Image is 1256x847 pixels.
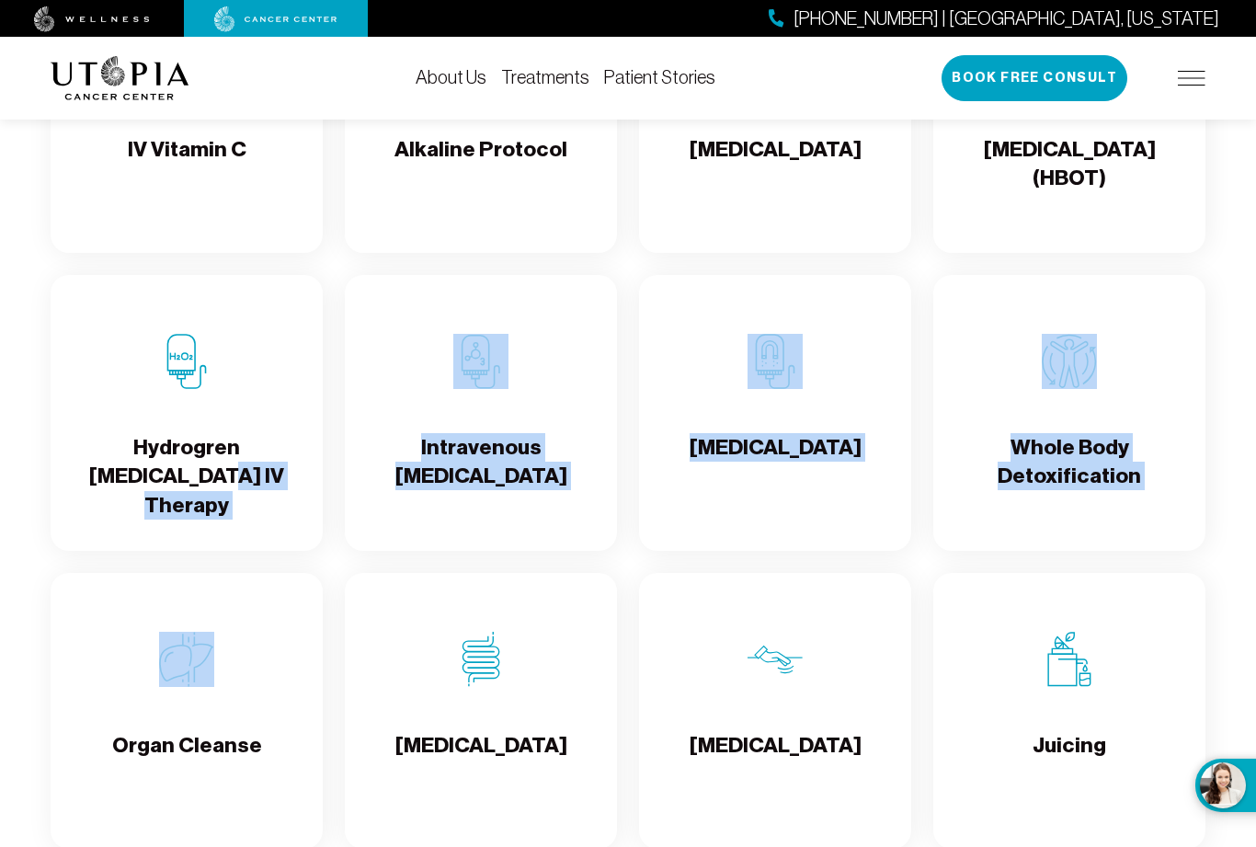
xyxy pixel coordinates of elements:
a: Chelation Therapy[MEDICAL_DATA] [639,275,911,551]
h4: IV Vitamin C [128,135,246,195]
h4: Whole Body Detoxification [948,433,1191,493]
img: Whole Body Detoxification [1042,334,1097,389]
button: Book Free Consult [942,55,1127,101]
h4: [MEDICAL_DATA] [690,135,862,195]
h4: Alkaline Protocol [394,135,567,195]
img: Colon Therapy [453,632,508,687]
img: Lymphatic Massage [748,632,803,687]
a: [PHONE_NUMBER] | [GEOGRAPHIC_DATA], [US_STATE] [769,6,1219,32]
a: Intravenous Ozone TherapyIntravenous [MEDICAL_DATA] [345,275,617,551]
img: icon-hamburger [1178,71,1205,86]
h4: Intravenous [MEDICAL_DATA] [360,433,602,493]
a: Whole Body DetoxificationWhole Body Detoxification [933,275,1205,551]
h4: [MEDICAL_DATA] (HBOT) [948,135,1191,195]
img: Intravenous Ozone Therapy [453,334,508,389]
img: wellness [34,6,150,32]
img: cancer center [214,6,337,32]
h4: [MEDICAL_DATA] [395,731,567,791]
h4: Hydrogren [MEDICAL_DATA] IV Therapy [65,433,308,520]
h4: Organ Cleanse [112,731,262,791]
img: logo [51,56,189,100]
a: About Us [416,67,486,87]
img: Organ Cleanse [159,632,214,687]
h4: Juicing [1033,731,1106,791]
h4: [MEDICAL_DATA] [690,731,862,791]
a: Treatments [501,67,589,87]
img: Juicing [1042,632,1097,687]
img: Hydrogren Peroxide IV Therapy [159,334,214,389]
h4: [MEDICAL_DATA] [690,433,862,493]
span: [PHONE_NUMBER] | [GEOGRAPHIC_DATA], [US_STATE] [794,6,1219,32]
a: Hydrogren Peroxide IV TherapyHydrogren [MEDICAL_DATA] IV Therapy [51,275,323,551]
a: Patient Stories [604,67,715,87]
img: Chelation Therapy [748,334,803,389]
